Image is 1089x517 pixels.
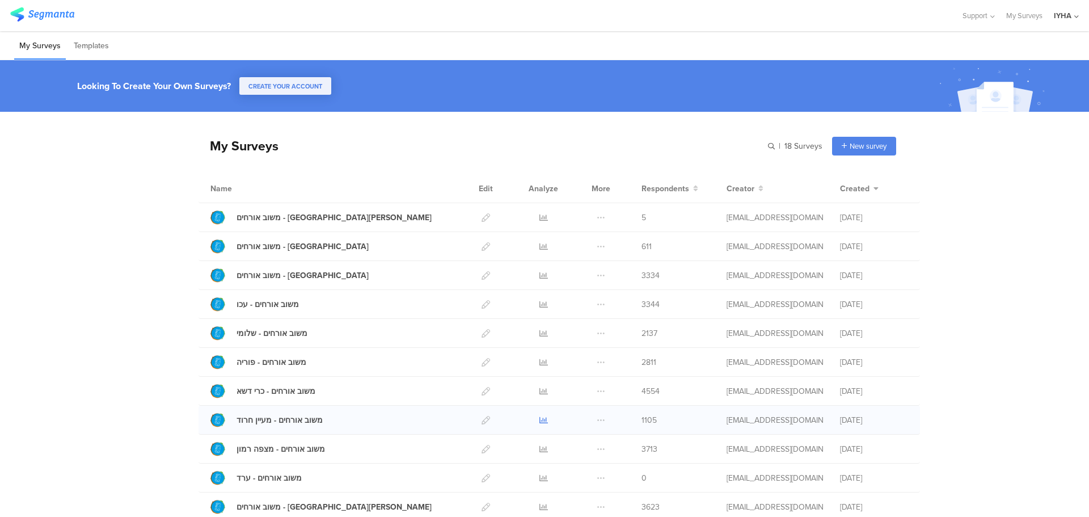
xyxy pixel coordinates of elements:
a: משוב אורחים - מעיין חרוד [210,413,323,427]
span: | [777,140,782,152]
div: [DATE] [840,443,908,455]
div: [DATE] [840,356,908,368]
div: Looking To Create Your Own Surveys? [77,79,231,93]
button: CREATE YOUR ACCOUNT [239,77,331,95]
div: ofir@iyha.org.il [727,472,823,484]
div: [DATE] [840,501,908,513]
div: [DATE] [840,241,908,253]
div: משוב אורחים - פתח תקווה [237,212,432,224]
div: משוב אורחים - תל חי [237,241,369,253]
div: [DATE] [840,212,908,224]
div: ofir@iyha.org.il [727,501,823,513]
img: segmanta logo [10,7,74,22]
div: משוב אורחים - מצפה רמון [237,443,325,455]
span: CREATE YOUR ACCOUNT [248,82,322,91]
span: 18 Surveys [784,140,822,152]
div: משוב אורחים - עין גדי [237,501,432,513]
span: 3334 [641,270,660,281]
a: משוב אורחים - מצפה רמון [210,442,325,456]
span: 4554 [641,385,660,397]
a: משוב אורחים - [GEOGRAPHIC_DATA] [210,268,369,283]
span: 1105 [641,414,657,426]
div: משוב אורחים - חיפה [237,270,369,281]
div: ofir@iyha.org.il [727,443,823,455]
span: New survey [850,141,887,152]
li: Templates [69,33,114,60]
span: 3623 [641,501,660,513]
button: Respondents [641,183,698,195]
div: ofir@iyha.org.il [727,299,823,310]
span: Created [840,183,869,195]
div: Edit [474,174,498,203]
div: ofir@iyha.org.il [727,356,823,368]
div: משוב אורחים - שלומי [237,327,307,339]
button: Created [840,183,879,195]
a: משוב אורחים - שלומי [210,326,307,341]
div: ofir@iyha.org.il [727,414,823,426]
div: ofir@iyha.org.il [727,327,823,339]
button: Creator [727,183,763,195]
a: משוב אורחים - [GEOGRAPHIC_DATA] [210,239,369,254]
span: Respondents [641,183,689,195]
div: More [589,174,613,203]
div: Analyze [526,174,560,203]
span: 2137 [641,327,657,339]
div: Name [210,183,278,195]
span: 611 [641,241,652,253]
div: ofir@iyha.org.il [727,270,823,281]
div: My Surveys [199,136,278,155]
span: 3713 [641,443,657,455]
span: 5 [641,212,646,224]
span: 3344 [641,299,660,310]
div: משוב אורחים - מעיין חרוד [237,414,323,426]
div: ofir@iyha.org.il [727,212,823,224]
div: משוב אורחים - ערד [237,472,302,484]
span: Creator [727,183,754,195]
div: IYHA [1054,10,1071,21]
div: ofir@iyha.org.il [727,385,823,397]
div: [DATE] [840,385,908,397]
span: 2811 [641,356,656,368]
a: משוב אורחים - ערד [210,470,302,485]
span: Support [963,10,987,21]
div: [DATE] [840,299,908,310]
a: משוב אורחים - כרי דשא [210,384,315,398]
a: משוב אורחים - [GEOGRAPHIC_DATA][PERSON_NAME] [210,210,432,225]
div: משוב אורחים - עכו [237,299,299,310]
div: [DATE] [840,472,908,484]
div: משוב אורחים - כרי דשא [237,385,315,397]
a: משוב אורחים - פוריה [210,355,306,369]
div: [DATE] [840,414,908,426]
span: 0 [641,472,647,484]
li: My Surveys [14,33,66,60]
img: create_account_image.svg [935,64,1052,115]
div: [DATE] [840,327,908,339]
div: [DATE] [840,270,908,281]
div: ofir@iyha.org.il [727,241,823,253]
a: משוב אורחים - [GEOGRAPHIC_DATA][PERSON_NAME] [210,499,432,514]
div: משוב אורחים - פוריה [237,356,306,368]
a: משוב אורחים - עכו [210,297,299,312]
